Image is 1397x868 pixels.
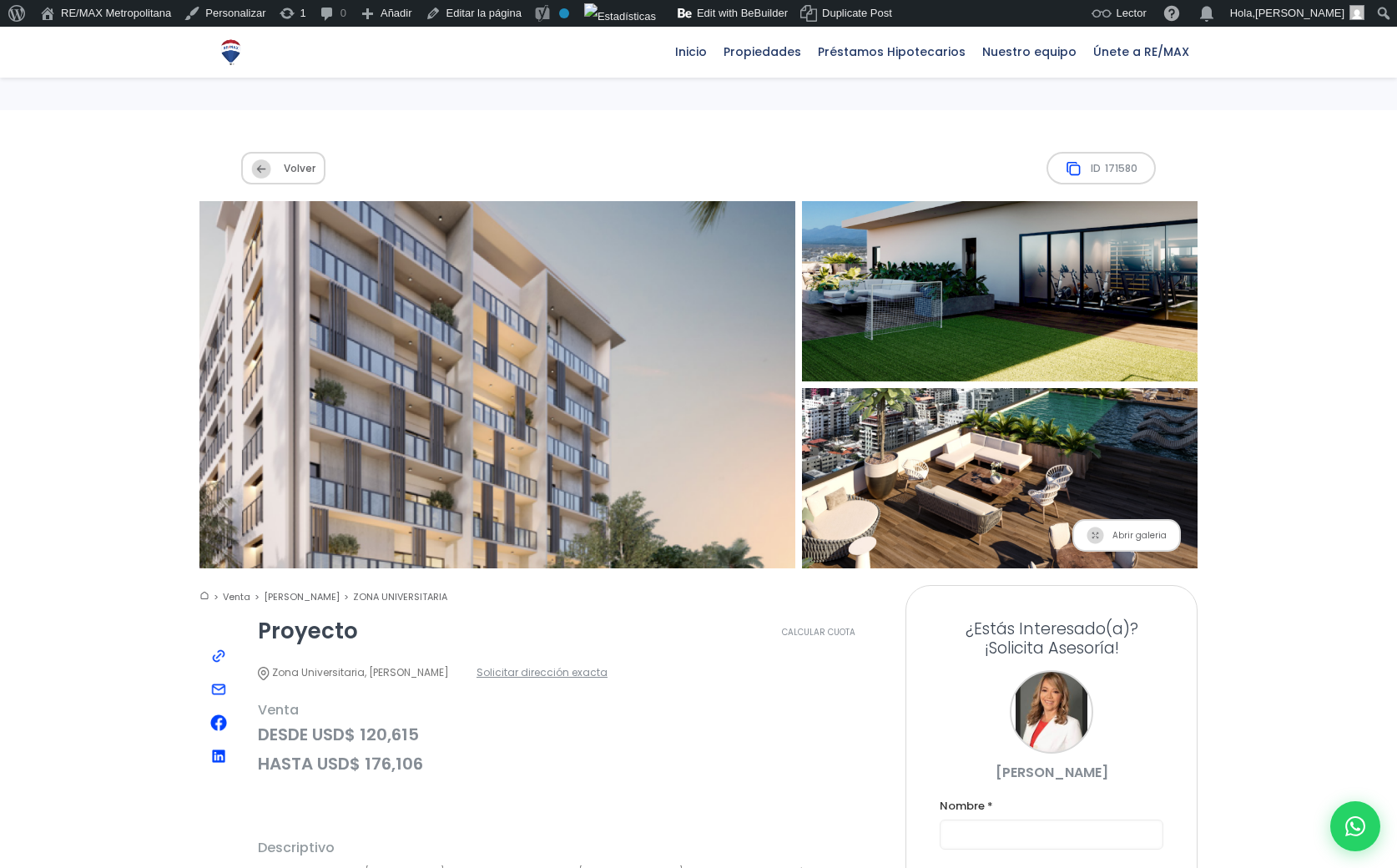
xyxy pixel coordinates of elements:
img: Compartir por correo [210,681,227,698]
img: Abrir galeria [1087,527,1104,544]
div: No indexar [559,8,569,18]
span: Únete a RE/MAX [1085,39,1198,64]
img: Volver [251,159,271,179]
img: Visitas de 48 horas. Haz clic para ver más estadísticas del sitio. [584,3,656,30]
img: Copy Icon [1065,160,1082,177]
span: ID [1046,152,1156,184]
span: 171580 [1105,158,1137,179]
a: Inicio [667,27,715,77]
a: Propiedades [715,27,809,77]
span: DESDE USD$ 120,615 [258,724,880,745]
a: Calcular Cuota [757,620,880,645]
h3: ¡Solicita Asesoría! [940,619,1163,658]
span: Propiedades [715,39,809,64]
img: Proyecto en Zona Universitaria [783,193,1218,391]
a: Nuestro equipo [974,27,1085,77]
a: RE/MAX Metropolitana [216,27,245,77]
div: Franklin Marte [1010,670,1093,754]
label: Nombre * [940,795,1163,816]
img: Icono de dirección [258,667,270,679]
img: Proyecto en Zona Universitaria [783,380,1218,578]
img: Compartir en Linkedin [212,749,225,763]
img: Copiar Enlace [210,648,227,664]
h2: Descriptivo [258,841,880,855]
a: [PERSON_NAME] [264,590,349,603]
a: Únete a RE/MAX [1085,27,1198,77]
h1: Proyecto [258,620,358,642]
span: ¿Estás Interesado(a)? [940,619,1163,638]
span: Nuestro equipo [974,39,1085,64]
p: [PERSON_NAME] [940,762,1163,783]
span: Inicio [667,39,715,64]
span: Solicitar dirección exacta [477,662,608,683]
a: ZONA UNIVERSITARIA [353,590,447,603]
span: Préstamos Hipotecarios [809,39,974,64]
span: [PERSON_NAME] [1255,7,1344,19]
img: Proyecto en Zona Universitaria [169,183,825,587]
span: Abrir galeria [1072,519,1181,552]
a: Venta [223,590,260,603]
span: Volver [241,152,325,184]
img: Inicio [199,590,209,601]
a: Préstamos Hipotecarios [809,27,974,77]
span: HASTA USD$ 176,106 [258,754,880,775]
img: Logo de REMAX [216,38,245,67]
span: Zona Universitaria, [PERSON_NAME] [258,662,449,683]
span: Copiar enlace [206,643,231,669]
img: Compartir en Facebook [210,714,227,731]
span: Venta [258,699,880,720]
